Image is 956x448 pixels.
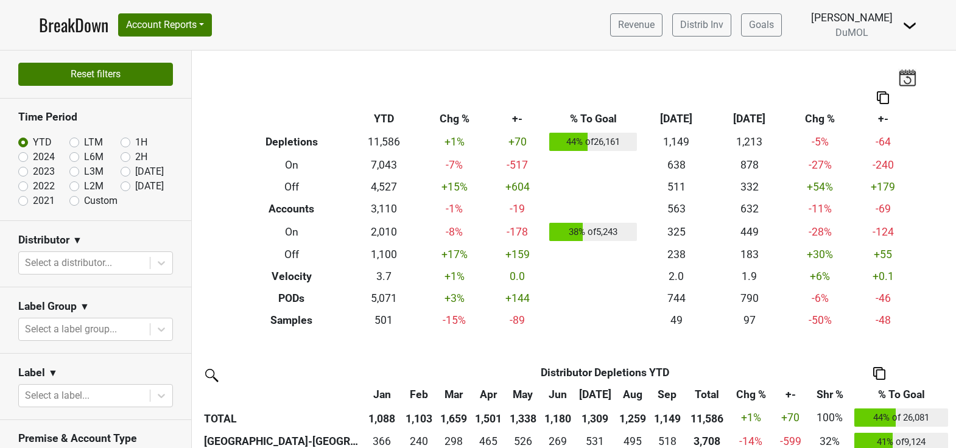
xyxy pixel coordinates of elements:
[786,309,854,331] td: -50 %
[347,287,420,309] td: 5,071
[672,13,731,37] a: Distrib Inv
[640,108,713,130] th: [DATE]
[236,266,348,288] th: Velocity
[786,154,854,176] td: -27 %
[236,176,348,198] th: Off
[650,405,684,430] th: 1,149
[236,198,348,220] th: Accounts
[347,154,420,176] td: 7,043
[33,179,55,194] label: 2022
[835,27,868,38] span: DuMOL
[488,287,546,309] td: +144
[347,244,420,266] td: 1,100
[135,164,164,179] label: [DATE]
[811,10,893,26] div: [PERSON_NAME]
[854,309,912,331] td: -48
[640,220,713,244] td: 325
[684,383,729,405] th: Total: activate to sort column ascending
[402,383,437,405] th: Feb: activate to sort column ascending
[18,366,45,379] h3: Label
[729,383,773,405] th: Chg %: activate to sort column ascending
[773,383,808,405] th: +-: activate to sort column ascending
[420,309,488,331] td: -15 %
[362,383,401,405] th: Jan: activate to sort column ascending
[786,198,854,220] td: -11 %
[420,154,488,176] td: -7 %
[786,108,854,130] th: Chg %
[615,405,650,430] th: 1,259
[33,135,52,150] label: YTD
[39,12,108,38] a: BreakDown
[575,405,615,430] th: 1,309
[84,150,104,164] label: L6M
[402,362,808,383] th: Distributor Depletions YTD
[873,367,885,380] img: Copy to clipboard
[877,91,889,104] img: Copy to clipboard
[640,309,713,331] td: 49
[488,130,546,155] td: +70
[854,266,912,288] td: +0.1
[236,130,348,155] th: Depletions
[18,111,173,124] h3: Time Period
[640,244,713,266] td: 238
[420,220,488,244] td: -8 %
[610,13,663,37] a: Revenue
[640,176,713,198] td: 511
[347,108,420,130] th: YTD
[488,154,546,176] td: -517
[18,432,173,445] h3: Premise & Account Type
[540,383,575,405] th: Jun: activate to sort column ascending
[72,233,82,248] span: ▼
[420,287,488,309] td: +3 %
[575,383,615,405] th: Jul: activate to sort column ascending
[854,130,912,155] td: -64
[713,130,786,155] td: 1,213
[236,154,348,176] th: On
[786,266,854,288] td: +6 %
[420,108,488,130] th: Chg %
[640,198,713,220] td: 563
[118,13,212,37] button: Account Reports
[347,130,420,155] td: 11,586
[505,405,540,430] th: 1,338
[84,179,104,194] label: L2M
[236,220,348,244] th: On
[713,266,786,288] td: 1.9
[135,150,147,164] label: 2H
[640,266,713,288] td: 2.0
[347,309,420,331] td: 501
[471,383,505,405] th: Apr: activate to sort column ascending
[436,405,471,430] th: 1,659
[488,220,546,244] td: -178
[741,13,782,37] a: Goals
[201,365,220,384] img: filter
[781,411,800,424] span: +70
[420,266,488,288] td: +1 %
[540,405,575,430] th: 1,180
[84,164,104,179] label: L3M
[488,266,546,288] td: 0.0
[902,18,917,33] img: Dropdown Menu
[851,383,951,405] th: % To Goal: activate to sort column ascending
[684,405,729,430] th: 11,586
[854,176,912,198] td: +179
[347,220,420,244] td: 2,010
[505,383,540,405] th: May: activate to sort column ascending
[640,130,713,155] td: 1,149
[33,150,55,164] label: 2024
[420,130,488,155] td: +1 %
[808,405,852,430] td: 100%
[713,309,786,331] td: 97
[80,299,90,314] span: ▼
[713,220,786,244] td: 449
[650,383,684,405] th: Sep: activate to sort column ascending
[898,69,916,86] img: last_updated_date
[362,405,401,430] th: 1,088
[347,198,420,220] td: 3,110
[854,154,912,176] td: -240
[18,63,173,86] button: Reset filters
[420,244,488,266] td: +17 %
[854,244,912,266] td: +55
[786,244,854,266] td: +30 %
[488,309,546,331] td: -89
